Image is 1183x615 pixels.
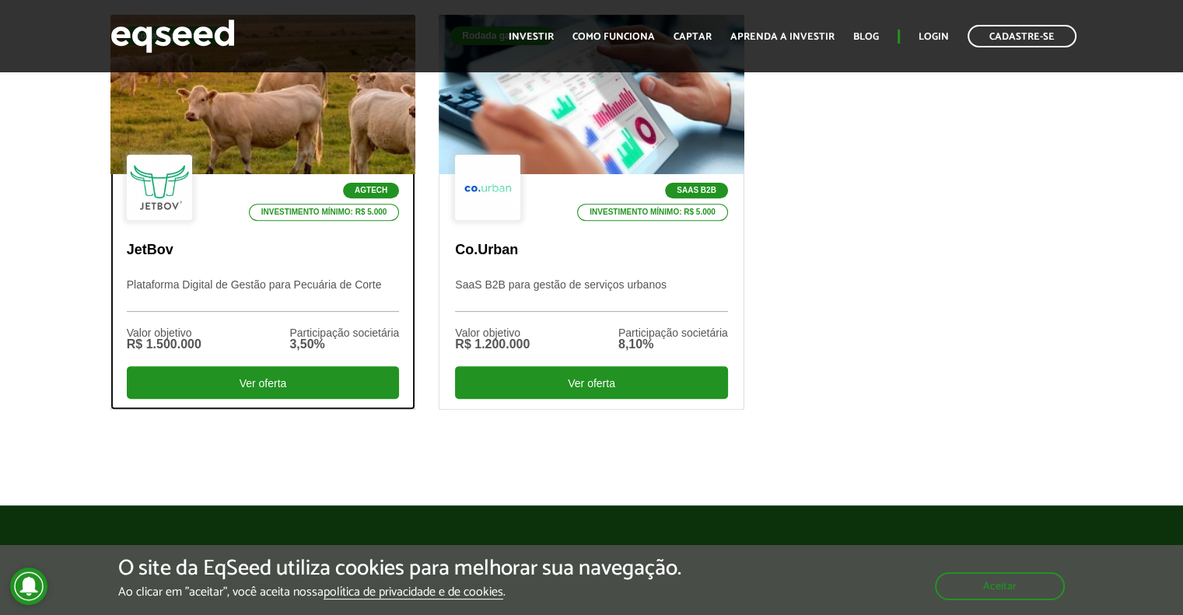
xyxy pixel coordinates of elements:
img: EqSeed [110,16,235,57]
div: Ver oferta [455,366,728,399]
button: Aceitar [935,572,1065,600]
p: JetBov [127,242,400,259]
a: Como funciona [572,32,655,42]
a: Captar [674,32,712,42]
div: 8,10% [618,338,728,351]
p: SaaS B2B [665,183,728,198]
a: Rodada garantida Agtech Investimento mínimo: R$ 5.000 JetBov Plataforma Digital de Gestão para Pe... [110,15,416,410]
p: Co.Urban [455,242,728,259]
p: Plataforma Digital de Gestão para Pecuária de Corte [127,278,400,312]
p: Agtech [343,183,399,198]
div: Valor objetivo [455,327,530,338]
div: 3,50% [289,338,399,351]
div: Participação societária [618,327,728,338]
p: Investimento mínimo: R$ 5.000 [577,204,728,221]
div: Ver oferta [127,366,400,399]
a: Rodada garantida SaaS B2B Investimento mínimo: R$ 5.000 Co.Urban SaaS B2B para gestão de serviços... [439,15,744,410]
div: R$ 1.500.000 [127,338,201,351]
p: Investimento mínimo: R$ 5.000 [249,204,400,221]
a: Login [919,32,949,42]
a: Blog [853,32,879,42]
div: Valor objetivo [127,327,201,338]
div: R$ 1.200.000 [455,338,530,351]
a: política de privacidade e de cookies [324,586,503,599]
p: Ao clicar em "aceitar", você aceita nossa . [118,585,681,599]
a: Aprenda a investir [730,32,835,42]
div: Participação societária [289,327,399,338]
h5: O site da EqSeed utiliza cookies para melhorar sua navegação. [118,557,681,581]
a: Investir [509,32,554,42]
p: SaaS B2B para gestão de serviços urbanos [455,278,728,312]
a: Cadastre-se [968,25,1076,47]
